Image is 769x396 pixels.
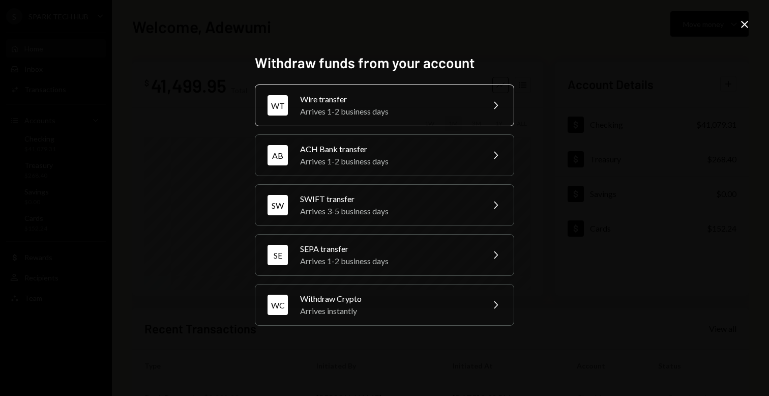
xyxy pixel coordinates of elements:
button: WTWire transferArrives 1-2 business days [255,84,514,126]
div: Arrives 1-2 business days [300,105,477,118]
div: WC [268,295,288,315]
button: WCWithdraw CryptoArrives instantly [255,284,514,326]
div: AB [268,145,288,165]
h2: Withdraw funds from your account [255,53,514,73]
div: ACH Bank transfer [300,143,477,155]
div: Arrives 1-2 business days [300,255,477,267]
div: Withdraw Crypto [300,293,477,305]
div: Wire transfer [300,93,477,105]
div: SW [268,195,288,215]
button: SWSWIFT transferArrives 3-5 business days [255,184,514,226]
button: ABACH Bank transferArrives 1-2 business days [255,134,514,176]
div: SWIFT transfer [300,193,477,205]
button: SESEPA transferArrives 1-2 business days [255,234,514,276]
div: Arrives instantly [300,305,477,317]
div: Arrives 3-5 business days [300,205,477,217]
div: WT [268,95,288,116]
div: SEPA transfer [300,243,477,255]
div: Arrives 1-2 business days [300,155,477,167]
div: SE [268,245,288,265]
